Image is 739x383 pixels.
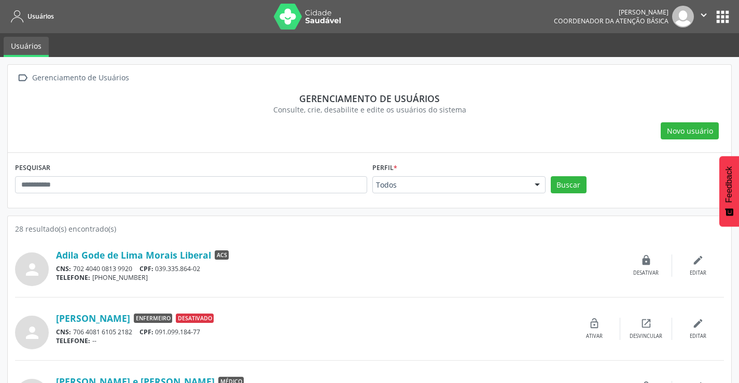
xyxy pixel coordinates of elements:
[589,318,600,329] i: lock_open
[640,318,652,329] i: open_in_new
[215,250,229,260] span: ACS
[554,17,668,25] span: Coordenador da Atenção Básica
[22,93,717,104] div: Gerenciamento de usuários
[372,160,397,176] label: Perfil
[692,318,704,329] i: edit
[176,314,214,323] span: Desativado
[56,273,90,282] span: TELEFONE:
[630,333,662,340] div: Desvincular
[30,70,131,86] div: Gerenciamento de Usuários
[4,37,49,57] a: Usuários
[724,166,734,203] span: Feedback
[56,264,71,273] span: CNS:
[714,8,732,26] button: apps
[15,70,30,86] i: 
[15,160,50,176] label: PESQUISAR
[15,223,724,234] div: 28 resultado(s) encontrado(s)
[27,12,54,21] span: Usuários
[554,8,668,17] div: [PERSON_NAME]
[586,333,603,340] div: Ativar
[140,328,154,336] span: CPF:
[56,328,71,336] span: CNS:
[551,176,587,194] button: Buscar
[690,269,706,277] div: Editar
[140,264,154,273] span: CPF:
[15,70,131,86] a:  Gerenciamento de Usuários
[667,125,713,136] span: Novo usuário
[672,6,694,27] img: img
[661,122,719,140] button: Novo usuário
[690,333,706,340] div: Editar
[692,254,704,266] i: edit
[22,104,717,115] div: Consulte, crie, desabilite e edite os usuários do sistema
[698,9,709,21] i: 
[56,313,130,324] a: [PERSON_NAME]
[633,269,659,277] div: Desativar
[7,8,54,25] a: Usuários
[376,180,524,190] span: Todos
[134,314,172,323] span: Enfermeiro
[23,323,41,342] i: person
[23,260,41,279] i: person
[719,156,739,226] button: Feedback - Mostrar pesquisa
[56,249,211,261] a: Adila Gode de Lima Morais Liberal
[56,336,90,345] span: TELEFONE:
[56,328,568,336] div: 706 4081 6105 2182 091.099.184-77
[640,254,652,266] i: lock
[56,273,620,282] div: [PHONE_NUMBER]
[56,264,620,273] div: 702 4040 0813 9920 039.335.864-02
[56,336,568,345] div: --
[694,6,714,27] button: 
